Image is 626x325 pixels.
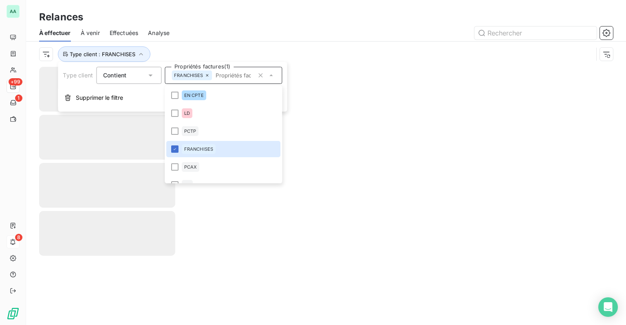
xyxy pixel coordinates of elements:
span: Analyse [148,29,170,37]
span: BA [184,182,190,187]
span: PCTP [184,129,196,134]
span: Supprimer le filtre [76,94,123,102]
span: LD [184,111,190,116]
span: FRANCHISES [184,147,214,152]
span: 1 [15,94,22,102]
span: +99 [9,78,22,86]
span: PCAX [184,165,197,169]
div: AA [7,5,20,18]
span: À venir [81,29,100,37]
input: Rechercher [474,26,597,40]
span: Type client [63,72,93,79]
span: FRANCHISES [174,73,203,78]
span: Effectuées [110,29,139,37]
input: Propriétés factures [212,72,254,79]
button: Supprimer le filtre [58,89,287,107]
span: Type client : FRANCHISES [70,51,135,57]
span: 8 [15,234,22,241]
span: Contient [103,72,126,79]
div: Open Intercom Messenger [598,297,618,317]
span: À effectuer [39,29,71,37]
h3: Relances [39,10,83,24]
span: EN CPTE [184,93,204,98]
img: Logo LeanPay [7,307,20,320]
button: Type client : FRANCHISES [58,46,150,62]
